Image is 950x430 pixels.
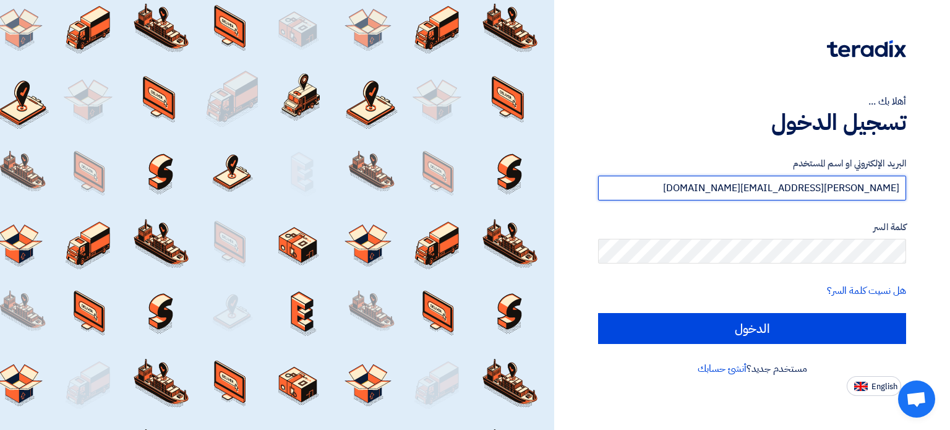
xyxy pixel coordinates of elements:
[847,376,901,396] button: English
[598,313,906,344] input: الدخول
[898,381,935,418] a: Open chat
[871,382,897,391] span: English
[598,157,906,171] label: البريد الإلكتروني او اسم المستخدم
[598,220,906,234] label: كلمة السر
[827,283,906,298] a: هل نسيت كلمة السر؟
[598,176,906,200] input: أدخل بريد العمل الإلكتروني او اسم المستخدم الخاص بك ...
[598,109,906,136] h1: تسجيل الدخول
[598,94,906,109] div: أهلا بك ...
[698,361,747,376] a: أنشئ حسابك
[598,361,906,376] div: مستخدم جديد؟
[854,382,868,391] img: en-US.png
[827,40,906,58] img: Teradix logo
